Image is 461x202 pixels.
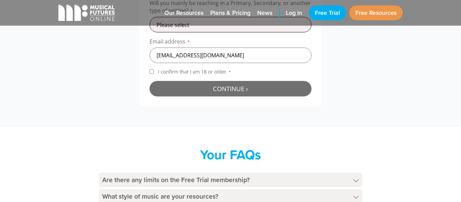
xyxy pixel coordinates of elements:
[150,38,311,48] label: Email address
[150,81,311,96] button: Continue ›
[349,5,403,20] a: Free Resources
[257,8,272,18] span: News
[99,147,362,163] h2: Your FAQs
[210,8,250,18] span: Plans & Pricing
[213,84,248,93] span: Continue ›
[99,173,362,187] h4: Are there any limits on the Free Trial membership?
[164,8,204,18] span: Our Resources
[309,5,346,20] a: Free Trial
[286,8,302,18] span: Log in
[150,69,154,74] input: I confirm that I am 18 or older*
[157,68,233,75] span: I confirm that I am 18 or older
